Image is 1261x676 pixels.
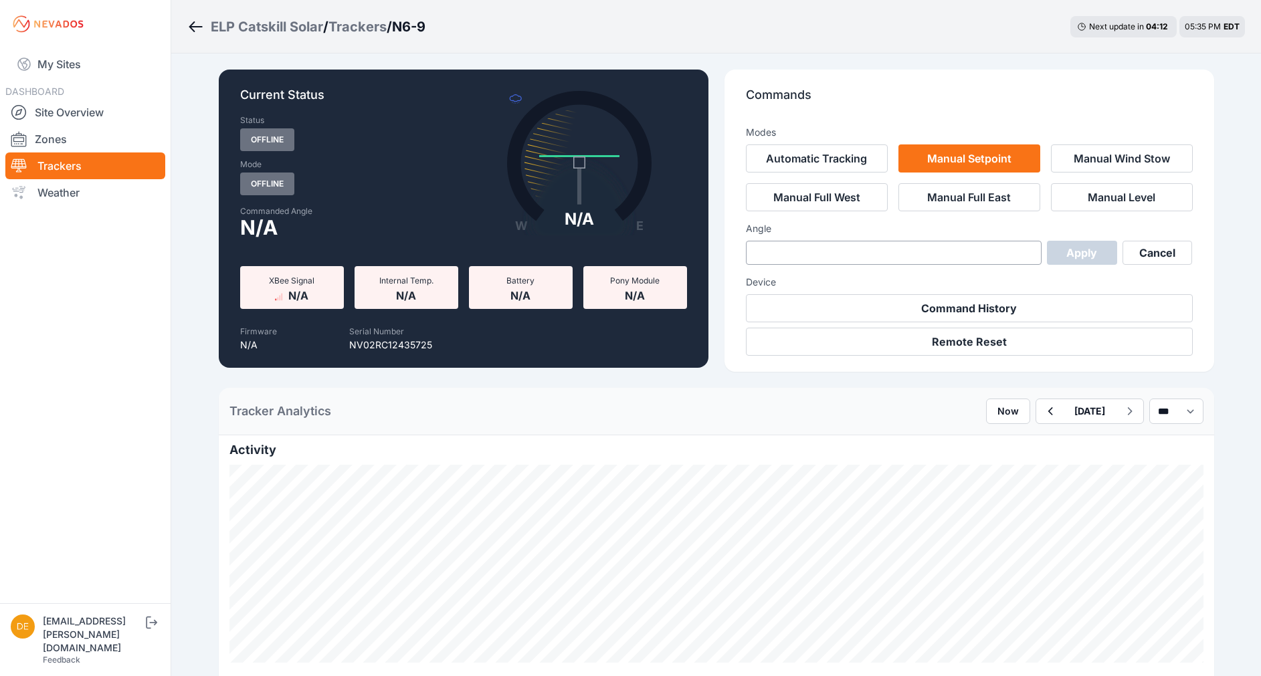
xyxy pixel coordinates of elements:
h2: Tracker Analytics [229,402,331,421]
img: devin.martin@nevados.solar [11,614,35,639]
a: Trackers [5,152,165,179]
button: Manual Wind Stow [1051,144,1193,173]
a: Weather [5,179,165,206]
span: N/A [240,219,278,235]
span: XBee Signal [269,275,314,286]
button: Remote Reset [746,328,1193,356]
a: Trackers [328,17,387,36]
h3: N6-9 [392,17,425,36]
button: Manual Setpoint [898,144,1040,173]
button: [DATE] [1064,399,1116,423]
img: Nevados [11,13,86,35]
span: Internal Temp. [379,275,433,286]
button: Now [986,399,1030,424]
h3: Modes [746,126,776,139]
p: Current Status [240,86,687,115]
button: Automatic Tracking [746,144,888,173]
span: N/A [396,286,416,302]
span: N/A [625,286,645,302]
span: Offline [240,128,294,151]
button: Manual Full East [898,183,1040,211]
h3: Device [746,275,1193,289]
span: N/A [510,286,530,302]
p: Commands [746,86,1193,115]
div: 04 : 12 [1146,21,1170,32]
label: Mode [240,159,262,170]
button: Manual Level [1051,183,1193,211]
label: Serial Number [349,326,404,336]
p: N/A [240,338,277,352]
button: Command History [746,294,1193,322]
label: Status [240,115,264,126]
div: N/A [565,209,594,230]
span: / [323,17,328,36]
a: ELP Catskill Solar [211,17,323,36]
nav: Breadcrumb [187,9,425,44]
span: / [387,17,392,36]
h2: Activity [229,441,1203,459]
button: Apply [1047,241,1117,265]
span: Battery [506,275,535,286]
span: DASHBOARD [5,86,64,97]
span: Offline [240,173,294,195]
div: [EMAIL_ADDRESS][PERSON_NAME][DOMAIN_NAME] [43,614,143,655]
span: EDT [1224,21,1240,31]
label: Commanded Angle [240,206,456,217]
p: NV02RC12435725 [349,338,432,352]
span: N/A [288,286,308,302]
a: Feedback [43,655,80,665]
span: 05:35 PM [1185,21,1221,31]
h3: Angle [746,222,1193,235]
label: Firmware [240,326,277,336]
a: My Sites [5,48,165,80]
span: Pony Module [610,275,660,286]
a: Zones [5,126,165,152]
button: Cancel [1123,241,1193,265]
span: Next update in [1089,21,1144,31]
a: Site Overview [5,99,165,126]
button: Manual Full West [746,183,888,211]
